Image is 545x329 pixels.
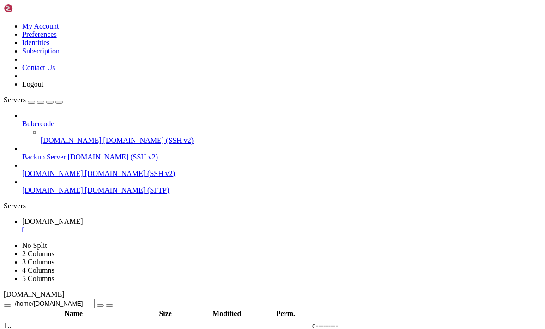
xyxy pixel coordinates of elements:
span: [DOMAIN_NAME] [22,170,83,177]
span: [DOMAIN_NAME] [22,186,83,194]
th: Modified: activate to sort column ascending [188,309,265,318]
div: Servers [4,202,541,210]
a: Bubercode [22,120,541,128]
span: [DOMAIN_NAME] [41,136,102,144]
a: Servers [4,96,63,104]
a: [DOMAIN_NAME] [DOMAIN_NAME] (SFTP) [22,186,541,194]
a: No Split [22,241,47,249]
span: [DOMAIN_NAME] (SSH v2) [85,170,176,177]
a: 4 Columns [22,266,54,274]
span: Bubercode [22,120,54,128]
a: Preferences [22,30,57,38]
a: [DOMAIN_NAME] [DOMAIN_NAME] (SSH v2) [41,136,541,145]
li: [DOMAIN_NAME] [DOMAIN_NAME] (SSH v2) [41,128,541,145]
a: Logout [22,80,43,88]
span: [DOMAIN_NAME] (SSH v2) [103,136,194,144]
a: [DOMAIN_NAME] [DOMAIN_NAME] (SSH v2) [22,170,541,178]
a: 3 Columns [22,258,54,266]
li: [DOMAIN_NAME] [DOMAIN_NAME] (SSH v2) [22,161,541,178]
input: Current Folder [13,299,95,308]
a: Identities [22,39,50,47]
th: Name: activate to sort column descending [5,309,142,318]
a: Contact Us [22,64,55,71]
span: [DOMAIN_NAME] (SFTP) [85,186,170,194]
a:  [22,226,541,234]
a: Backup Server [DOMAIN_NAME] (SSH v2) [22,153,541,161]
span: Servers [4,96,26,104]
span: [DOMAIN_NAME] [4,290,65,298]
li: Bubercode [22,112,541,145]
span: [DOMAIN_NAME] [22,217,83,225]
a: 5 Columns [22,275,54,282]
li: Backup Server [DOMAIN_NAME] (SSH v2) [22,145,541,161]
th: Perm.: activate to sort column ascending [266,309,305,318]
a: 2 Columns [22,250,54,258]
span: [DOMAIN_NAME] (SSH v2) [68,153,158,161]
a: Pro5.hosts.name [22,217,541,234]
a: Subscription [22,47,60,55]
th: Size: activate to sort column ascending [143,309,188,318]
span: Backup Server [22,153,66,161]
a: My Account [22,22,59,30]
img: Shellngn [4,4,57,13]
li: [DOMAIN_NAME] [DOMAIN_NAME] (SFTP) [22,178,541,194]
